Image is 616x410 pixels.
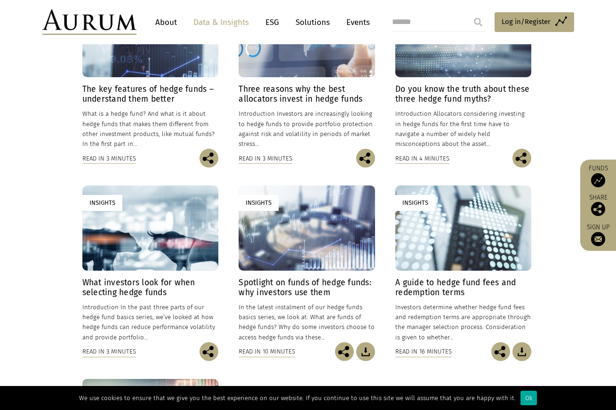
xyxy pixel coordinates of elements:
h4: A guide to hedge fund fees and redemption terms [395,278,531,297]
div: Read in 16 minutes [395,346,452,357]
h4: Spotlight on funds of hedge funds: why investors use them [239,278,375,297]
div: Read in 10 minutes [239,346,295,357]
p: Investors determine whether hedge fund fees and redemption terms are appropriate through the mana... [395,302,531,342]
a: Log in/Register [495,12,574,32]
div: Ok [520,391,537,405]
h4: Three reasons why the best allocators invest in hedge funds [239,84,375,104]
div: Read in 3 minutes [82,346,136,357]
a: Sign up [585,223,611,246]
div: Read in 4 minutes [395,153,449,164]
p: Introduction Investors are increasingly looking to hedge funds to provide portfolio protection ag... [239,109,375,149]
img: Share this post [491,342,510,361]
div: Insights [82,195,122,210]
h4: What investors look for when selecting hedge funds [82,278,218,297]
img: Share this post [512,149,531,168]
div: Read in 3 minutes [239,153,292,164]
p: Introduction In the past three parts of our hedge fund basics series, we’ve looked at how hedge f... [82,302,218,342]
img: Share this post [335,342,354,361]
h4: The key features of hedge funds – understand them better [82,84,218,104]
a: Insights What investors look for when selecting hedge funds Introduction In the past three parts ... [82,185,218,342]
a: About [151,14,182,31]
a: Insights A guide to hedge fund fees and redemption terms Investors determine whether hedge fund f... [395,185,531,342]
img: Access Funds [591,173,605,187]
img: Download Article [512,342,531,361]
div: Read in 3 minutes [82,153,136,164]
h4: Do you know the truth about these three hedge fund myths? [395,84,531,104]
input: Submit [469,13,488,32]
a: Data & Insights [189,14,254,31]
div: Insights [395,195,435,210]
a: Insights Spotlight on funds of hedge funds: why investors use them In the latest instalment of ou... [239,185,375,342]
a: Solutions [291,14,335,31]
a: Funds [585,164,611,187]
img: Share this post [200,149,218,168]
p: What is a hedge fund? And what is it about hedge funds that makes them different from other inves... [82,109,218,149]
a: ESG [261,14,284,31]
a: Events [342,14,370,31]
img: Download Article [356,342,375,361]
p: In the latest instalment of our hedge funds basics series, we look at: What are funds of hedge fu... [239,302,375,342]
div: Insights [239,195,279,210]
img: Aurum [42,9,136,35]
span: Log in/Register [502,16,551,27]
img: Share this post [200,342,218,361]
img: Sign up to our newsletter [591,232,605,246]
img: Share this post [356,149,375,168]
p: Introduction Allocators considering investing in hedge funds for the first time have to navigate ... [395,109,531,149]
div: Share [585,194,611,216]
img: Share this post [591,202,605,216]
